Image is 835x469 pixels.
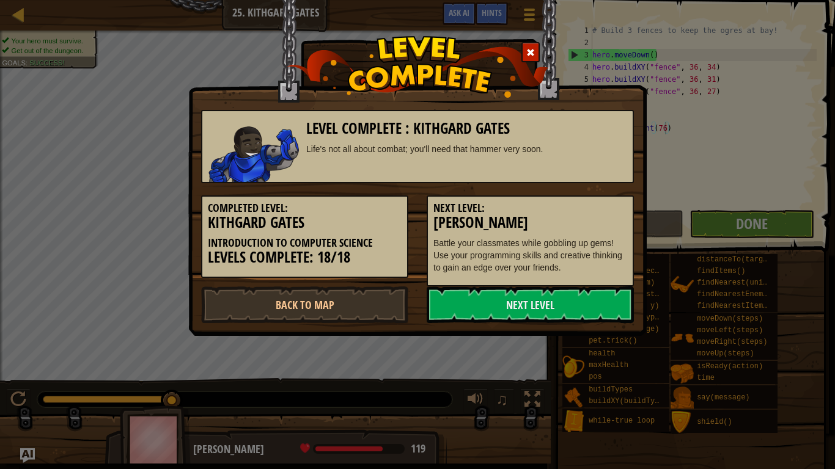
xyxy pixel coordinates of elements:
p: Battle your classmates while gobbling up gems! Use your programming skills and creative thinking ... [433,237,627,274]
a: Back to Map [201,286,408,323]
a: Next Level [427,286,634,323]
img: stalwart.png [208,126,299,182]
h5: Next Level: [433,202,627,214]
h3: [PERSON_NAME] [433,214,627,231]
div: Life's not all about combat; you'll need that hammer very soon. [306,143,627,155]
h5: Introduction to Computer Science [208,237,402,249]
h3: Level Complete : Kithgard Gates [306,120,627,137]
h3: Kithgard Gates [208,214,402,231]
h5: Completed Level: [208,202,402,214]
h3: Levels Complete: 18/18 [208,249,402,266]
img: level_complete.png [287,36,549,98]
